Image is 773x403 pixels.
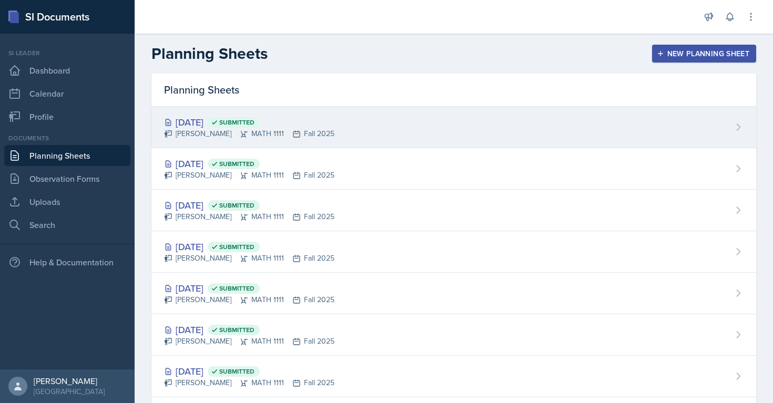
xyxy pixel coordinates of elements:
div: [PERSON_NAME] MATH 1111 Fall 2025 [164,336,334,347]
span: Submitted [219,160,255,168]
a: Search [4,214,130,235]
a: [DATE] Submitted [PERSON_NAME]MATH 1111Fall 2025 [151,231,756,273]
div: [GEOGRAPHIC_DATA] [34,386,105,397]
div: [PERSON_NAME] MATH 1111 Fall 2025 [164,377,334,388]
div: [DATE] [164,364,334,378]
div: Si leader [4,48,130,58]
div: [PERSON_NAME] MATH 1111 Fall 2025 [164,170,334,181]
a: [DATE] Submitted [PERSON_NAME]MATH 1111Fall 2025 [151,273,756,314]
div: [DATE] [164,198,334,212]
a: [DATE] Submitted [PERSON_NAME]MATH 1111Fall 2025 [151,190,756,231]
div: [PERSON_NAME] [34,376,105,386]
div: Documents [4,133,130,143]
button: New Planning Sheet [652,45,756,63]
div: [DATE] [164,115,334,129]
span: Submitted [219,118,255,127]
span: Submitted [219,243,255,251]
div: [DATE] [164,281,334,295]
a: Uploads [4,191,130,212]
div: Planning Sheets [151,74,756,107]
a: Observation Forms [4,168,130,189]
a: [DATE] Submitted [PERSON_NAME]MATH 1111Fall 2025 [151,314,756,356]
div: [DATE] [164,240,334,254]
span: Submitted [219,326,255,334]
a: Calendar [4,83,130,104]
div: [PERSON_NAME] MATH 1111 Fall 2025 [164,253,334,264]
span: Submitted [219,284,255,293]
a: [DATE] Submitted [PERSON_NAME]MATH 1111Fall 2025 [151,356,756,397]
div: [DATE] [164,157,334,171]
div: [DATE] [164,323,334,337]
a: Profile [4,106,130,127]
div: [PERSON_NAME] MATH 1111 Fall 2025 [164,294,334,305]
span: Submitted [219,367,255,376]
span: Submitted [219,201,255,210]
div: [PERSON_NAME] MATH 1111 Fall 2025 [164,211,334,222]
div: [PERSON_NAME] MATH 1111 Fall 2025 [164,128,334,139]
a: [DATE] Submitted [PERSON_NAME]MATH 1111Fall 2025 [151,107,756,148]
a: Planning Sheets [4,145,130,166]
a: [DATE] Submitted [PERSON_NAME]MATH 1111Fall 2025 [151,148,756,190]
div: New Planning Sheet [659,49,749,58]
div: Help & Documentation [4,252,130,273]
h2: Planning Sheets [151,44,268,63]
a: Dashboard [4,60,130,81]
